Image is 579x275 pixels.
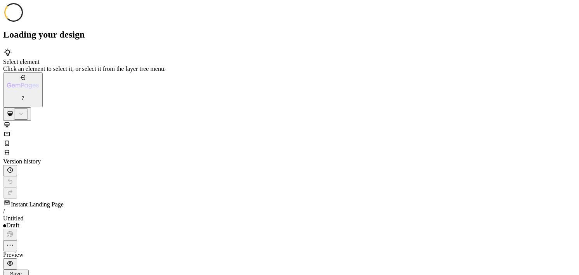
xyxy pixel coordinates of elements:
[3,158,576,165] div: Version history
[11,201,64,208] span: Instant Landing Page
[3,176,576,199] div: Undo/Redo
[3,65,576,72] div: Click an element to select it, or select it from the layer tree menu.
[3,58,576,65] div: Select element
[3,251,576,258] div: Preview
[6,222,19,229] span: Draft
[3,208,5,215] span: /
[7,95,39,101] p: 7
[3,29,576,40] h2: Loading your design
[3,72,43,108] button: 7
[3,215,23,222] span: Untitled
